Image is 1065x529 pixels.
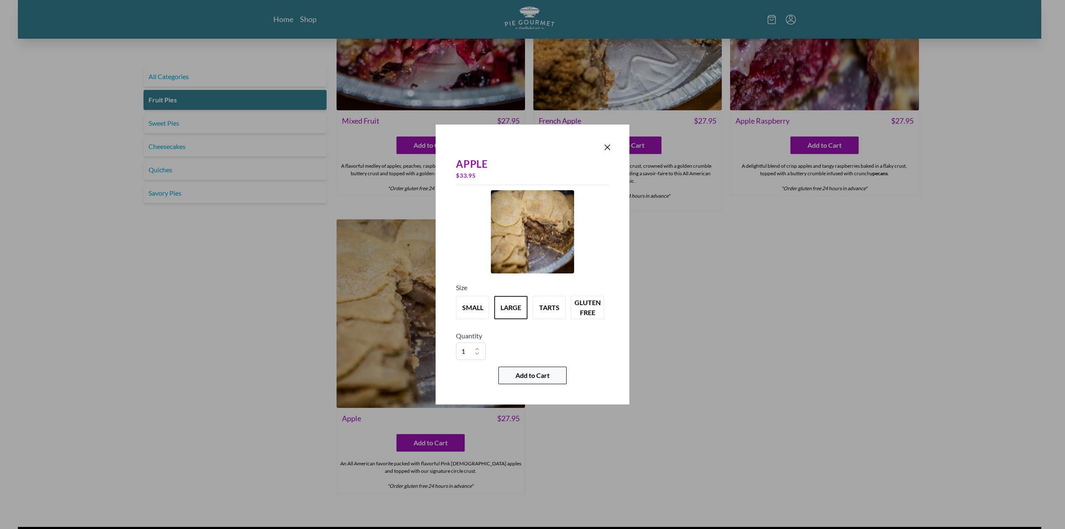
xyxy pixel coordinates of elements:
button: Variant Swatch [456,296,489,319]
div: Apple [456,158,609,170]
button: Variant Swatch [571,296,604,319]
span: Add to Cart [515,370,550,380]
button: Variant Swatch [532,296,566,319]
img: Product Image [491,190,574,273]
div: $ 33.95 [456,170,609,181]
h5: Quantity [456,331,609,341]
button: Variant Swatch [494,296,528,319]
button: Add to Cart [498,367,567,384]
h5: Size [456,283,609,293]
a: Product Image [491,190,574,276]
button: Close panel [602,142,612,152]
